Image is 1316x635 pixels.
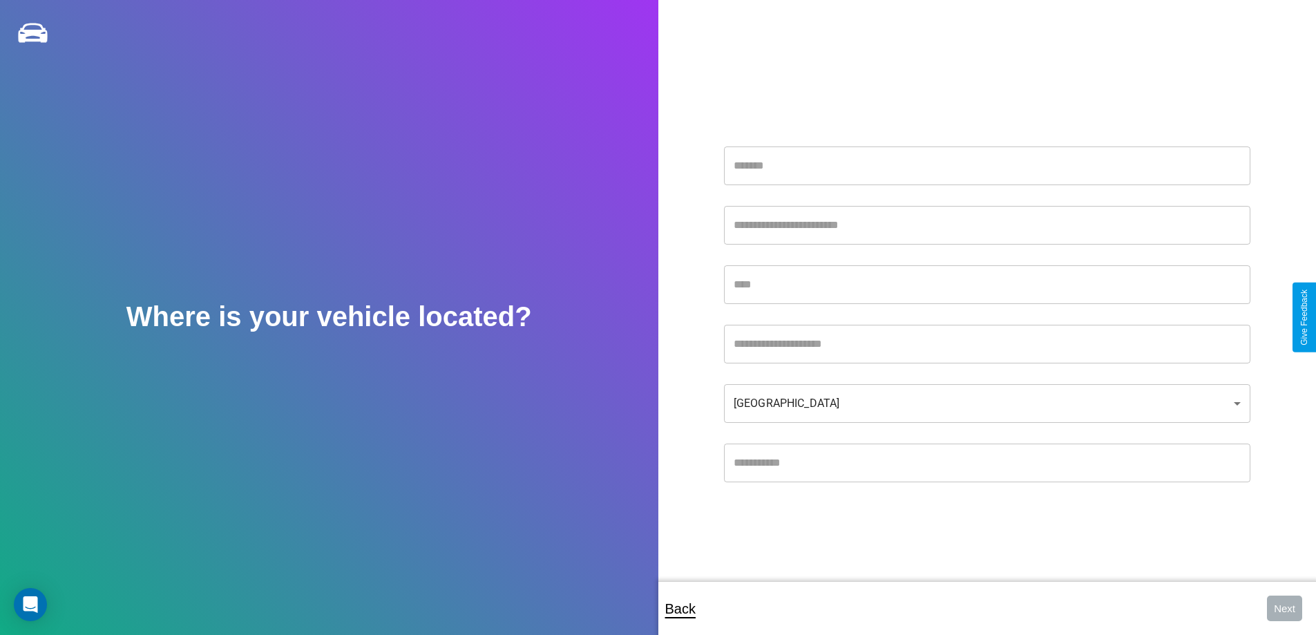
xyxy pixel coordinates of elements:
[724,384,1250,423] div: [GEOGRAPHIC_DATA]
[1267,596,1302,621] button: Next
[126,301,532,332] h2: Where is your vehicle located?
[14,588,47,621] div: Open Intercom Messenger
[665,596,696,621] p: Back
[1299,290,1309,345] div: Give Feedback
